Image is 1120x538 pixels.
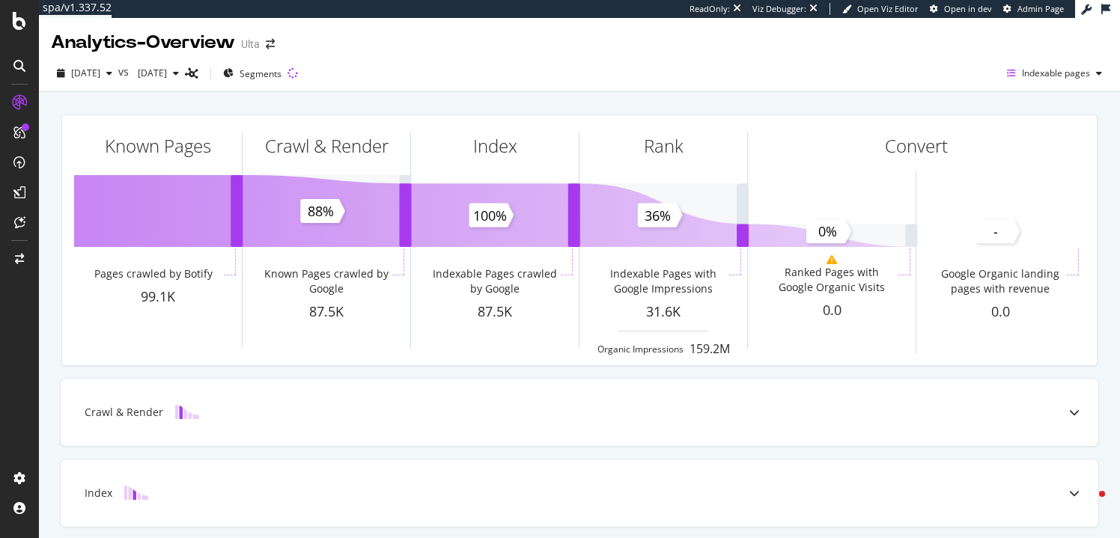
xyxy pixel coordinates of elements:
[71,67,100,79] span: 2024 Aug. 26th
[857,3,919,14] span: Open Viz Editor
[94,266,213,281] div: Pages crawled by Botify
[1003,3,1064,15] a: Admin Page
[1069,487,1105,523] iframe: Intercom live chat
[74,287,242,307] div: 99.1K
[265,133,389,159] div: Crawl & Render
[1017,3,1064,14] span: Admin Page
[930,3,992,15] a: Open in dev
[118,64,132,79] span: vs
[579,302,747,322] div: 31.6K
[85,486,112,501] div: Index
[752,3,806,15] div: Viz Debugger:
[1001,61,1108,85] button: Indexable pages
[597,343,684,355] div: Organic Impressions
[266,39,275,49] div: arrow-right-arrow-left
[51,30,235,55] div: Analytics - Overview
[132,61,185,85] button: [DATE]
[690,340,730,358] div: 159.2M
[600,266,725,296] div: Indexable Pages with Google Impressions
[105,133,211,159] div: Known Pages
[175,405,199,419] img: block-icon
[411,302,579,322] div: 87.5K
[132,67,167,79] span: 2023 Sep. 25th
[263,266,389,296] div: Known Pages crawled by Google
[243,302,410,322] div: 87.5K
[85,405,163,420] div: Crawl & Render
[124,486,148,500] img: block-icon
[240,67,281,80] span: Segments
[690,3,730,15] div: ReadOnly:
[842,3,919,15] a: Open Viz Editor
[1022,67,1090,79] span: Indexable pages
[217,61,287,85] button: Segments
[473,133,517,159] div: Index
[944,3,992,14] span: Open in dev
[51,61,118,85] button: [DATE]
[241,37,260,52] div: Ulta
[644,133,684,159] div: Rank
[431,266,557,296] div: Indexable Pages crawled by Google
